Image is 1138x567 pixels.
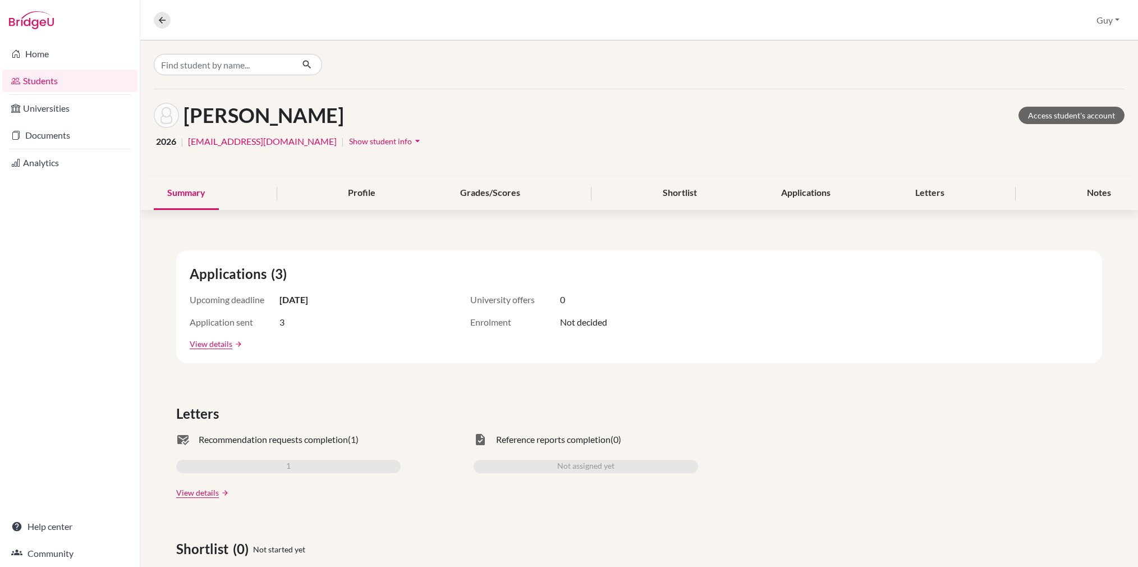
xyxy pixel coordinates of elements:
div: Applications [768,177,844,210]
span: task [474,433,487,446]
a: Home [2,43,137,65]
span: mark_email_read [176,433,190,446]
a: Access student's account [1018,107,1125,124]
a: Students [2,70,137,92]
span: (0) [611,433,621,446]
a: Community [2,542,137,565]
div: Notes [1073,177,1125,210]
button: Guy [1091,10,1125,31]
a: arrow_forward [219,489,229,497]
a: [EMAIL_ADDRESS][DOMAIN_NAME] [188,135,337,148]
span: [DATE] [279,293,308,307]
i: arrow_drop_down [412,135,423,147]
span: Not decided [560,315,607,329]
div: Profile [334,177,389,210]
button: Show student infoarrow_drop_down [348,132,424,150]
span: Shortlist [176,539,233,559]
span: (3) [271,264,291,284]
a: View details [190,338,232,350]
div: Letters [902,177,958,210]
a: Help center [2,515,137,538]
span: Reference reports completion [496,433,611,446]
span: Letters [176,404,223,424]
span: | [341,135,344,148]
a: Analytics [2,152,137,174]
span: 1 [286,460,291,473]
span: Not assigned yet [557,460,614,473]
span: Not started yet [253,543,305,555]
span: Recommendation requests completion [199,433,348,446]
span: Show student info [349,136,412,146]
span: Enrolment [470,315,560,329]
div: Shortlist [649,177,710,210]
a: arrow_forward [232,340,242,348]
span: 3 [279,315,284,329]
div: Grades/Scores [447,177,534,210]
span: (0) [233,539,253,559]
span: Application sent [190,315,279,329]
span: Upcoming deadline [190,293,279,307]
span: 2026 [156,135,176,148]
span: (1) [348,433,359,446]
span: 0 [560,293,565,307]
h1: [PERSON_NAME] [183,103,344,127]
input: Find student by name... [154,54,293,75]
span: Applications [190,264,271,284]
div: Summary [154,177,219,210]
img: Bridge-U [9,11,54,29]
a: Universities [2,97,137,120]
span: | [181,135,183,148]
span: University offers [470,293,560,307]
img: Ezra Nahmad's avatar [154,103,179,128]
a: Documents [2,124,137,147]
a: View details [176,487,219,499]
